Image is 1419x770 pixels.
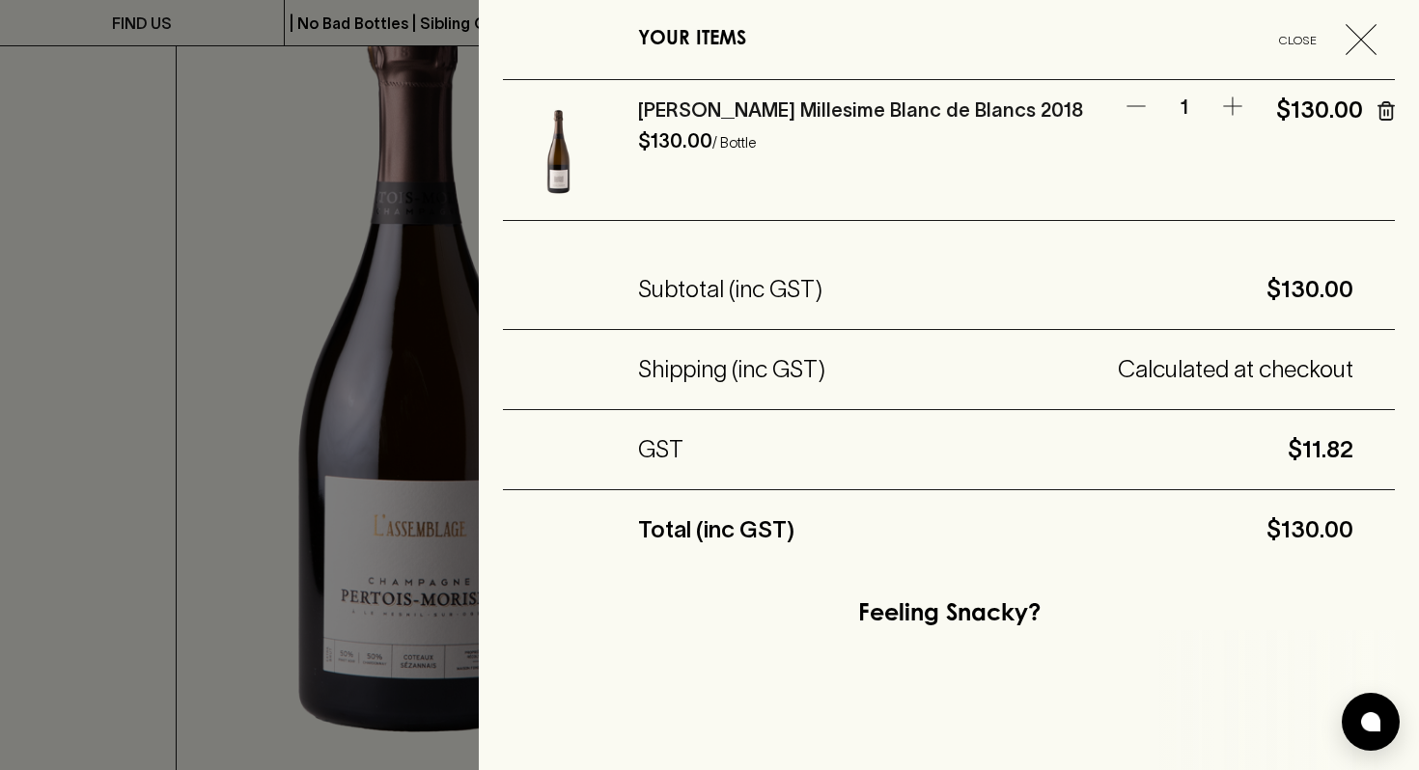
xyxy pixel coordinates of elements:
[712,134,756,151] p: / Bottle
[683,434,1353,465] h5: $11.82
[822,274,1353,305] h5: $130.00
[503,95,614,206] img: Thierry Fournier Millesime Blanc de Blancs 2018
[638,274,822,305] h5: Subtotal (inc GST)
[638,24,746,55] h6: YOUR ITEMS
[1361,712,1380,731] img: bubble-icon
[638,434,683,465] h5: GST
[638,99,1083,121] a: [PERSON_NAME] Millesime Blanc de Blancs 2018
[638,130,712,151] h6: $130.00
[1258,30,1338,50] span: Close
[1155,95,1213,121] p: 1
[638,514,794,545] h5: Total (inc GST)
[825,354,1353,385] h5: Calculated at checkout
[638,354,825,385] h5: Shipping (inc GST)
[794,514,1353,545] h5: $130.00
[1258,24,1392,55] button: Close
[1276,95,1353,125] h5: $130.00
[858,599,1041,630] h5: Feeling Snacky?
